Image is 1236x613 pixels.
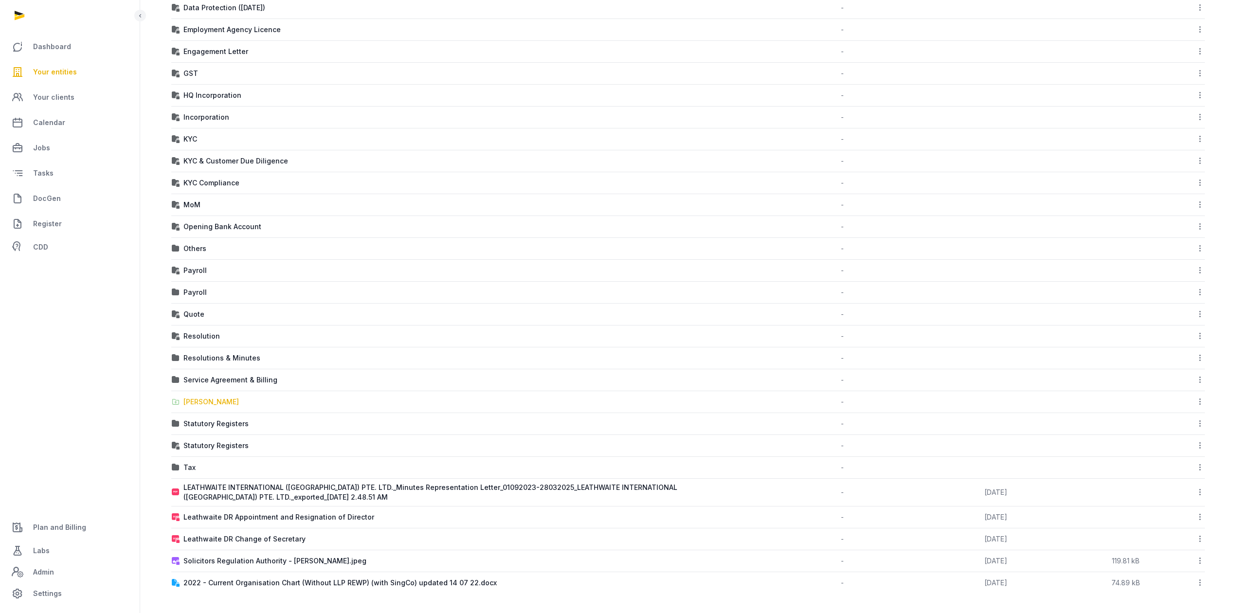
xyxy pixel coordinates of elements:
[766,107,918,128] td: -
[8,111,132,134] a: Calendar
[172,420,180,428] img: folder.svg
[183,222,261,232] div: Opening Bank Account
[984,535,1007,543] span: [DATE]
[33,66,77,78] span: Your entities
[766,347,918,369] td: -
[183,353,260,363] div: Resolutions & Minutes
[766,304,918,325] td: -
[172,464,180,471] img: folder.svg
[766,172,918,194] td: -
[33,193,61,204] span: DocGen
[33,41,71,53] span: Dashboard
[183,556,366,566] div: Solicitors Regulation Authority - [PERSON_NAME].jpeg
[172,310,180,318] img: folder-locked-icon.svg
[8,60,132,84] a: Your entities
[172,223,180,231] img: folder-locked-icon.svg
[8,86,132,109] a: Your clients
[172,513,180,521] img: pdf-locked.svg
[172,376,180,384] img: folder.svg
[766,457,918,479] td: -
[33,167,54,179] span: Tasks
[766,550,918,572] td: -
[766,282,918,304] td: -
[183,112,229,122] div: Incorporation
[172,4,180,12] img: folder-locked-icon.svg
[8,187,132,210] a: DocGen
[8,162,132,185] a: Tasks
[8,562,132,582] a: Admin
[183,288,207,297] div: Payroll
[183,200,200,210] div: MoM
[183,47,248,56] div: Engagement Letter
[766,19,918,41] td: -
[33,566,54,578] span: Admin
[766,528,918,550] td: -
[183,331,220,341] div: Resolution
[766,572,918,594] td: -
[172,113,180,121] img: folder-locked-icon.svg
[172,442,180,450] img: folder-locked-icon.svg
[172,488,180,496] img: pdf.svg
[766,391,918,413] td: -
[766,41,918,63] td: -
[183,244,206,253] div: Others
[766,85,918,107] td: -
[33,588,62,599] span: Settings
[33,522,86,533] span: Plan and Billing
[33,545,50,557] span: Labs
[183,90,241,100] div: HQ Incorporation
[8,516,132,539] a: Plan and Billing
[33,218,62,230] span: Register
[8,237,132,257] a: CDD
[172,26,180,34] img: folder-locked-icon.svg
[766,238,918,260] td: -
[172,332,180,340] img: folder-locked-icon.svg
[183,483,688,502] div: LEATHWAITE INTERNATIONAL ([GEOGRAPHIC_DATA]) PTE. LTD._Minutes Representation Letter_01092023-280...
[172,48,180,55] img: folder-locked-icon.svg
[183,134,197,144] div: KYC
[8,35,132,58] a: Dashboard
[172,557,180,565] img: image-locked.svg
[766,128,918,150] td: -
[183,69,198,78] div: GST
[172,179,180,187] img: folder-locked-icon.svg
[172,398,180,406] img: folder-upload.svg
[8,212,132,235] a: Register
[172,157,180,165] img: folder-locked-icon.svg
[766,260,918,282] td: -
[172,354,180,362] img: folder.svg
[766,369,918,391] td: -
[8,136,132,160] a: Jobs
[183,463,196,472] div: Tax
[183,534,306,544] div: Leathwaite DR Change of Secretary
[172,267,180,274] img: folder-locked-icon.svg
[766,413,918,435] td: -
[766,194,918,216] td: -
[984,488,1007,496] span: [DATE]
[183,25,281,35] div: Employment Agency Licence
[183,3,265,13] div: Data Protection ([DATE])
[183,578,497,588] div: 2022 - Current Organisation Chart (Without LLP REWP) (with SingCo) updated 14 07 22.docx
[1073,550,1178,572] td: 119.81 kB
[172,535,180,543] img: pdf-locked.svg
[766,63,918,85] td: -
[984,557,1007,565] span: [DATE]
[984,578,1007,587] span: [DATE]
[183,309,204,319] div: Quote
[172,579,180,587] img: document-locked.svg
[183,512,374,522] div: Leathwaite DR Appointment and Resignation of Director
[183,441,249,451] div: Statutory Registers
[172,70,180,77] img: folder-locked-icon.svg
[172,288,180,296] img: folder.svg
[33,91,74,103] span: Your clients
[183,375,277,385] div: Service Agreement & Billing
[766,435,918,457] td: -
[183,156,288,166] div: KYC & Customer Due Diligence
[33,117,65,128] span: Calendar
[984,513,1007,521] span: [DATE]
[766,150,918,172] td: -
[766,216,918,238] td: -
[183,397,239,407] div: [PERSON_NAME]
[172,245,180,252] img: folder.svg
[183,266,207,275] div: Payroll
